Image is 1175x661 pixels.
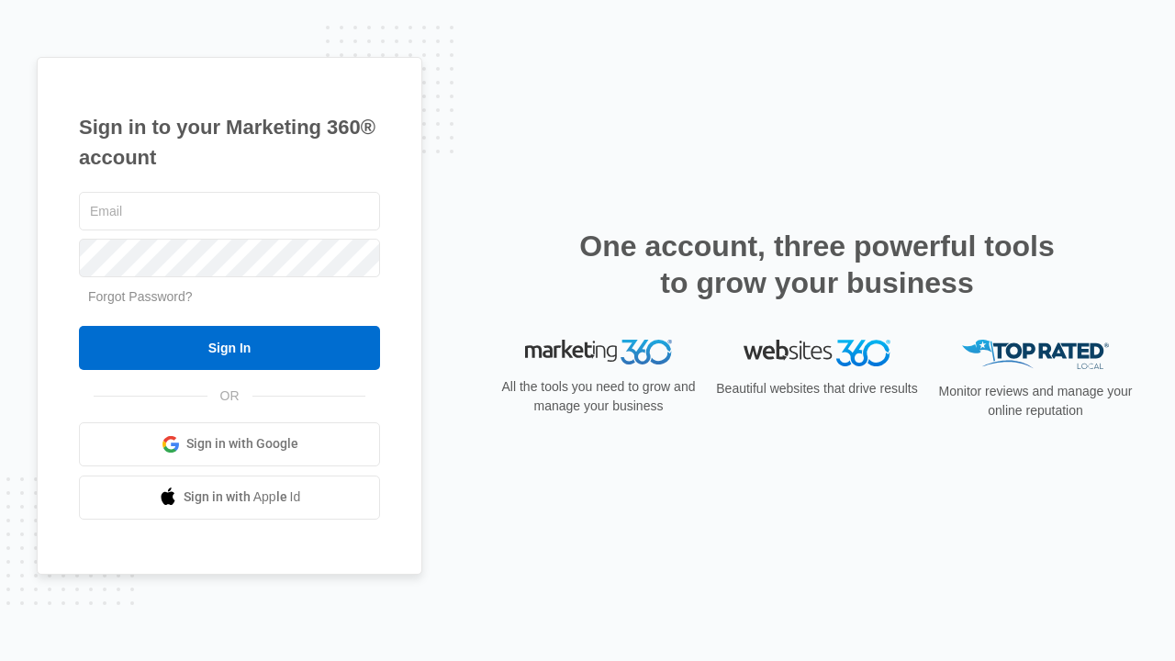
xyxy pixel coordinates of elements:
[207,387,252,406] span: OR
[933,382,1138,420] p: Monitor reviews and manage your online reputation
[184,487,301,507] span: Sign in with Apple Id
[962,340,1109,370] img: Top Rated Local
[574,228,1060,301] h2: One account, three powerful tools to grow your business
[496,377,701,416] p: All the tools you need to grow and manage your business
[744,340,890,366] img: Websites 360
[79,192,380,230] input: Email
[79,476,380,520] a: Sign in with Apple Id
[79,112,380,173] h1: Sign in to your Marketing 360® account
[186,434,298,454] span: Sign in with Google
[79,422,380,466] a: Sign in with Google
[714,379,920,398] p: Beautiful websites that drive results
[88,289,193,304] a: Forgot Password?
[525,340,672,365] img: Marketing 360
[79,326,380,370] input: Sign In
